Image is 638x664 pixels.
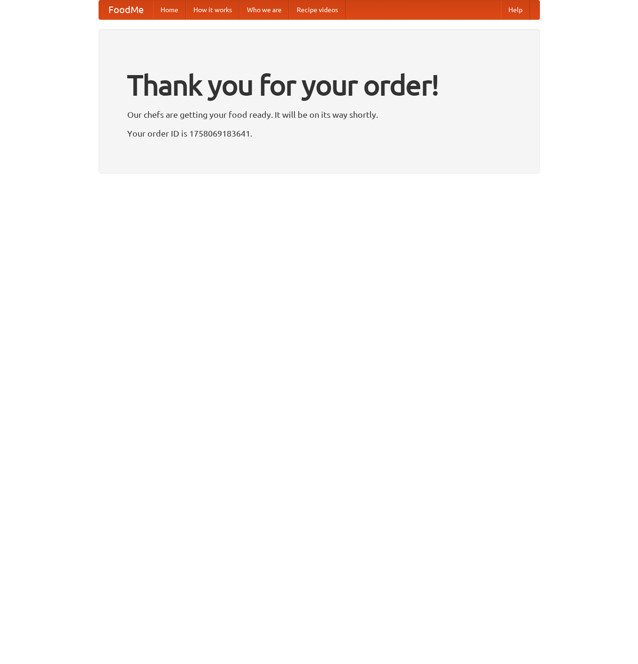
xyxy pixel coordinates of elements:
a: How it works [186,0,239,19]
a: Help [501,0,530,19]
a: Recipe videos [289,0,346,19]
a: FoodMe [99,0,153,19]
a: Home [153,0,186,19]
a: Who we are [239,0,289,19]
h1: Thank you for your order! [127,62,511,107]
p: Your order ID is 1758069183641. [127,126,511,140]
p: Our chefs are getting your food ready. It will be on its way shortly. [127,107,511,122]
